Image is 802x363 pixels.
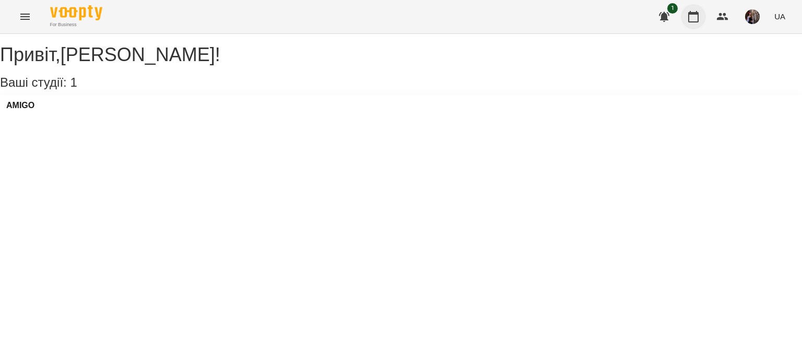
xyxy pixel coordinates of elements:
span: 1 [70,75,77,89]
button: Menu [13,4,38,29]
button: UA [770,7,789,26]
span: 1 [667,3,678,14]
img: 8d3efba7e3fbc8ec2cfbf83b777fd0d7.JPG [745,9,760,24]
span: UA [774,11,785,22]
span: For Business [50,21,102,28]
img: Voopty Logo [50,5,102,20]
a: AMIGO [6,101,34,110]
